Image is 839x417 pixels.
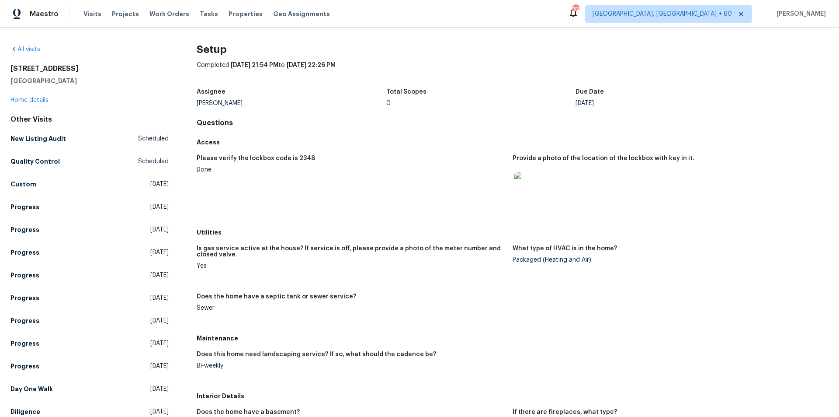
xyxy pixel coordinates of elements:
[138,157,169,166] span: Scheduled
[10,290,169,306] a: Progress[DATE]
[197,409,300,415] h5: Does the home have a basement?
[197,100,386,106] div: [PERSON_NAME]
[576,89,604,95] h5: Due Date
[10,115,169,124] div: Other Visits
[10,157,60,166] h5: Quality Control
[150,385,169,393] span: [DATE]
[572,5,579,14] div: 755
[197,119,829,127] h4: Questions
[150,203,169,211] span: [DATE]
[386,89,426,95] h5: Total Scopes
[231,62,278,68] span: [DATE] 21:54 PM
[10,248,39,257] h5: Progress
[150,180,169,189] span: [DATE]
[197,155,315,161] h5: Please verify the lockbox code is 2348
[150,339,169,348] span: [DATE]
[10,131,169,147] a: New Listing AuditScheduled
[10,203,39,211] h5: Progress
[10,134,66,143] h5: New Listing Audit
[150,225,169,234] span: [DATE]
[197,167,506,173] div: Done
[513,155,694,161] h5: Provide a photo of the location of the lockbox with key in it.
[10,385,53,393] h5: Day One Walk
[10,336,169,351] a: Progress[DATE]
[197,351,436,357] h5: Does this home need landscaping service? If so, what should the cadence be?
[150,316,169,325] span: [DATE]
[10,339,39,348] h5: Progress
[10,313,169,329] a: Progress[DATE]
[10,97,49,103] a: Home details
[197,245,506,258] h5: Is gas service active at the house? If service is off, please provide a photo of the meter number...
[150,271,169,280] span: [DATE]
[150,294,169,302] span: [DATE]
[10,77,169,85] h5: [GEOGRAPHIC_DATA]
[513,409,617,415] h5: If there are fireplaces, what type?
[773,10,826,18] span: [PERSON_NAME]
[200,11,218,17] span: Tasks
[197,263,506,269] div: Yes
[10,407,40,416] h5: Diligence
[10,245,169,260] a: Progress[DATE]
[10,64,169,73] h2: [STREET_ADDRESS]
[150,362,169,371] span: [DATE]
[10,294,39,302] h5: Progress
[197,45,829,54] h2: Setup
[197,305,506,311] div: Sewer
[10,316,39,325] h5: Progress
[197,228,829,237] h5: Utilities
[10,358,169,374] a: Progress[DATE]
[149,10,189,18] span: Work Orders
[10,180,36,189] h5: Custom
[150,248,169,257] span: [DATE]
[150,407,169,416] span: [DATE]
[576,100,765,106] div: [DATE]
[138,134,169,143] span: Scheduled
[593,10,732,18] span: [GEOGRAPHIC_DATA], [GEOGRAPHIC_DATA] + 60
[273,10,330,18] span: Geo Assignments
[83,10,101,18] span: Visits
[10,199,169,215] a: Progress[DATE]
[513,245,617,252] h5: What type of HVAC is in the home?
[10,225,39,234] h5: Progress
[10,46,40,53] a: All visits
[197,89,225,95] h5: Assignee
[112,10,139,18] span: Projects
[197,61,829,84] div: Completed: to
[10,222,169,238] a: Progress[DATE]
[287,62,336,68] span: [DATE] 22:26 PM
[229,10,263,18] span: Properties
[10,154,169,169] a: Quality ControlScheduled
[513,257,822,263] div: Packaged (Heating and Air)
[10,176,169,192] a: Custom[DATE]
[197,334,829,343] h5: Maintenance
[10,381,169,397] a: Day One Walk[DATE]
[10,362,39,371] h5: Progress
[10,267,169,283] a: Progress[DATE]
[30,10,59,18] span: Maestro
[386,100,576,106] div: 0
[197,138,829,147] h5: Access
[10,271,39,280] h5: Progress
[197,392,829,400] h5: Interior Details
[197,363,506,369] div: Bi-weekly
[197,294,356,300] h5: Does the home have a septic tank or sewer service?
